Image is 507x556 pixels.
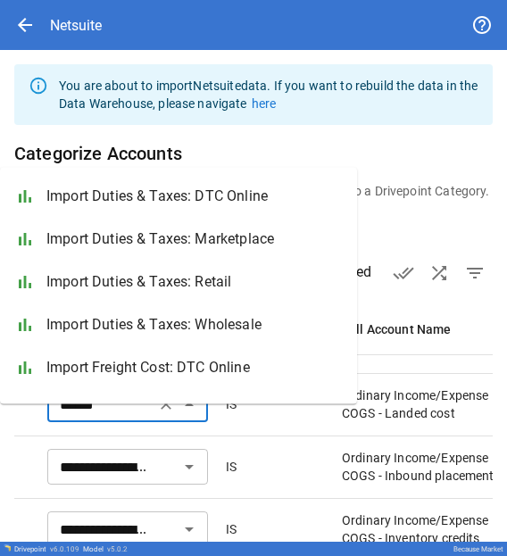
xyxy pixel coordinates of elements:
div: Netsuite [50,17,102,34]
span: Import Duties & Taxes: Marketplace [46,228,343,249]
div: Model [83,545,128,553]
span: bar_chart [14,399,36,420]
span: Import Duties & Taxes: Wholesale [46,313,343,335]
span: bar_chart [14,313,36,335]
p: IS [226,520,237,538]
span: bar_chart [14,270,36,292]
div: Drivepoint [14,545,79,553]
button: Open [177,454,202,479]
button: Show Unmapped Accounts Only [457,255,493,291]
h6: Categorize Accounts [14,139,493,168]
span: bar_chart [14,185,36,206]
span: filter_list [464,262,486,284]
span: done_all [393,262,414,284]
span: v 6.0.109 [50,545,79,553]
a: here [252,96,277,111]
button: Open [177,517,202,542]
span: v 5.0.2 [107,545,128,553]
div: Because Market [453,545,503,553]
p: IS [226,458,237,476]
span: arrow_back [14,14,36,36]
span: Import Duties & Taxes: Retail [46,270,343,292]
span: bar_chart [14,356,36,378]
p: IS [226,395,237,413]
div: You are about to import Netsuite data. If you want to rebuild the data in the Data Warehouse, ple... [59,70,478,120]
div: Full Account Name [342,322,452,336]
button: Verify Accounts [386,255,421,291]
button: Clear [154,392,179,417]
button: AI Auto-Map Accounts [421,255,457,291]
span: shuffle [428,262,450,284]
span: bar_chart [14,228,36,249]
button: Close [177,392,202,417]
span: Import Duties & Taxes: DTC Online [46,185,343,206]
img: Drivepoint [4,544,11,552]
span: Import Freight Cost: Marketplace [46,399,343,420]
span: Import Freight Cost: DTC Online [46,356,343,378]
